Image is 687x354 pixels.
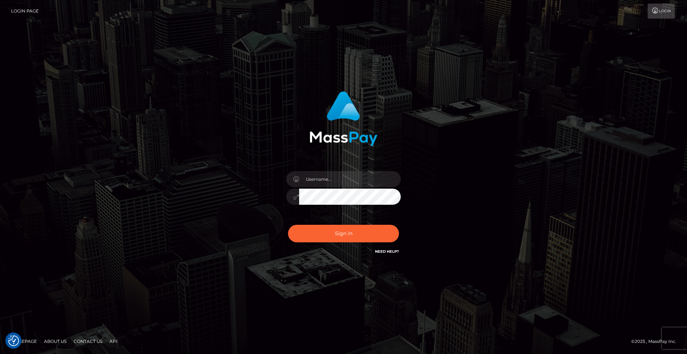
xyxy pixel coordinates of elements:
[299,171,401,187] input: Username...
[375,249,399,254] a: Need Help?
[11,4,39,19] a: Login Page
[8,336,40,347] a: Homepage
[41,336,69,347] a: About Us
[8,335,19,346] img: Revisit consent button
[288,225,399,242] button: Sign in
[8,335,19,346] button: Consent Preferences
[631,338,682,345] div: © 2025 , MassPay Inc.
[107,336,120,347] a: API
[71,336,105,347] a: Contact Us
[648,4,675,19] a: Login
[310,91,377,146] img: MassPay Login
